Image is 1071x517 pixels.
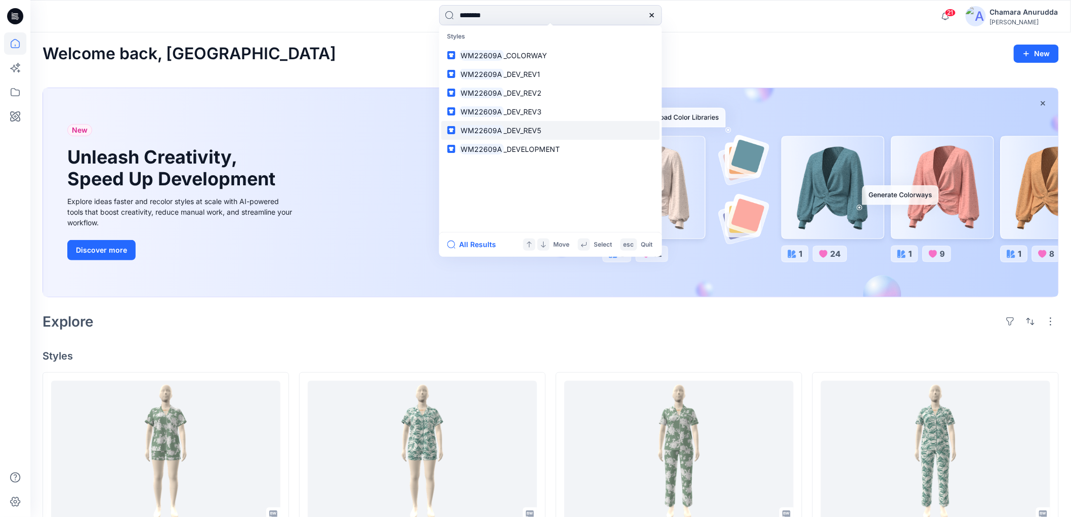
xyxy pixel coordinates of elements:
div: Chamara Anurudda [990,6,1058,18]
p: Styles [441,27,660,46]
a: WM22609A_DEVELOPMENT [441,140,660,158]
span: _COLORWAY [504,51,547,60]
mark: WM22609A [460,106,504,117]
h1: Unleash Creativity, Speed Up Development [67,146,280,190]
mark: WM22609A [460,68,504,80]
p: Quit [641,240,653,250]
a: WM22609A_DEV_REV3 [441,102,660,121]
span: _DEV_REV3 [504,107,542,116]
span: _DEVELOPMENT [504,145,560,153]
h2: Welcome back, [GEOGRAPHIC_DATA] [43,45,336,63]
mark: WM22609A [460,125,504,136]
button: Discover more [67,240,136,260]
div: [PERSON_NAME] [990,18,1058,26]
div: Explore ideas faster and recolor styles at scale with AI-powered tools that boost creativity, red... [67,196,295,228]
a: Discover more [67,240,295,260]
span: _DEV_REV1 [504,70,540,78]
a: WM22609A_COLORWAY [441,46,660,65]
p: Select [594,240,612,250]
p: Move [554,240,570,250]
p: esc [624,240,634,250]
button: All Results [447,238,503,251]
h4: Styles [43,350,1059,362]
mark: WM22609A [460,87,504,99]
span: _DEV_REV5 [504,126,541,135]
span: _DEV_REV2 [504,89,542,97]
mark: WM22609A [460,143,504,155]
span: 21 [945,9,956,17]
a: WM22609A_DEV_REV5 [441,121,660,140]
span: New [72,124,88,136]
a: WM22609A_DEV_REV1 [441,65,660,84]
img: avatar [966,6,986,26]
button: New [1014,45,1059,63]
mark: WM22609A [460,50,504,61]
h2: Explore [43,313,94,330]
a: WM22609A_DEV_REV2 [441,84,660,102]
